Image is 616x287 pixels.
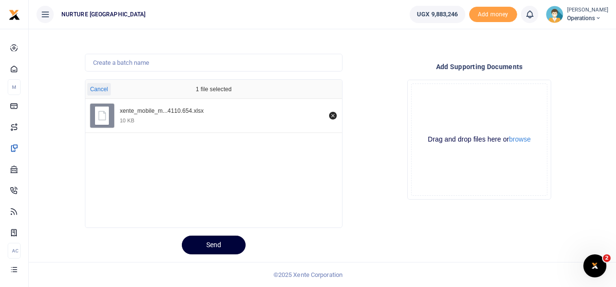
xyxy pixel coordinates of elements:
[8,79,21,95] li: M
[417,10,458,19] span: UGX 9,883,246
[58,10,150,19] span: NURTURE [GEOGRAPHIC_DATA]
[469,7,517,23] li: Toup your wallet
[469,7,517,23] span: Add money
[8,243,21,259] li: Ac
[350,61,608,72] h4: Add supporting Documents
[546,6,563,23] img: profile-user
[469,10,517,17] a: Add money
[603,254,611,262] span: 2
[85,54,343,72] input: Create a batch name
[509,136,531,143] button: browse
[85,79,343,228] div: File Uploader
[182,236,246,254] button: Send
[567,14,608,23] span: Operations
[546,6,608,23] a: profile-user [PERSON_NAME] Operations
[328,110,338,121] button: Remove file
[407,80,551,200] div: File Uploader
[120,108,324,115] div: xente_mobile_money_template - 2025-09-24T084110.654.xlsx
[567,6,608,14] small: [PERSON_NAME]
[583,254,606,277] iframe: Intercom live chat
[406,6,469,23] li: Wallet ballance
[173,80,254,99] div: 1 file selected
[9,9,20,21] img: logo-small
[87,83,111,96] button: Cancel
[120,117,134,124] div: 10 KB
[9,11,20,18] a: logo-small logo-large logo-large
[410,6,465,23] a: UGX 9,883,246
[412,135,547,144] div: Drag and drop files here or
